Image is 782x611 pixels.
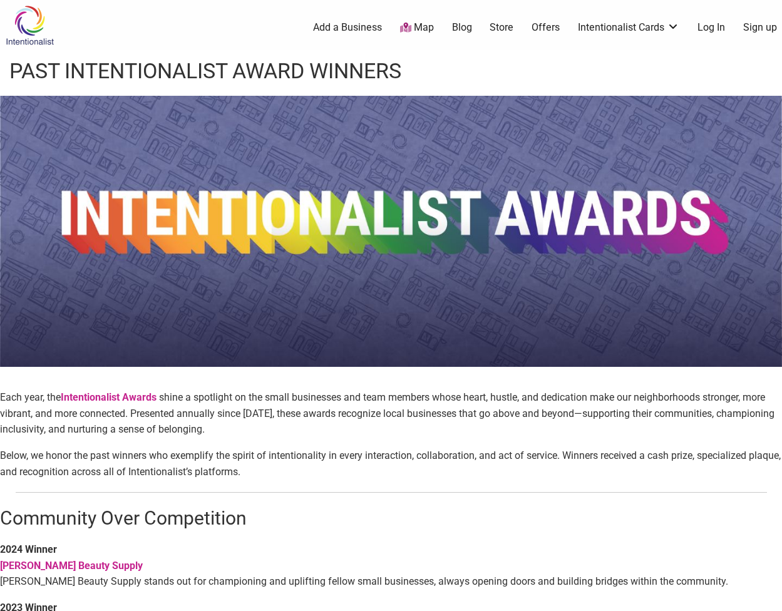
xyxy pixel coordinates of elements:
h1: Past Intentionalist Award Winners [9,56,401,86]
a: Log In [697,21,725,34]
a: Add a Business [313,21,382,34]
a: Store [490,21,513,34]
a: Map [400,21,434,35]
a: Intentionalist Cards [578,21,679,34]
a: Offers [532,21,560,34]
a: Sign up [743,21,777,34]
a: Intentionalist Awards [61,391,159,403]
a: Blog [452,21,472,34]
strong: Intentionalist Awards [61,391,157,403]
